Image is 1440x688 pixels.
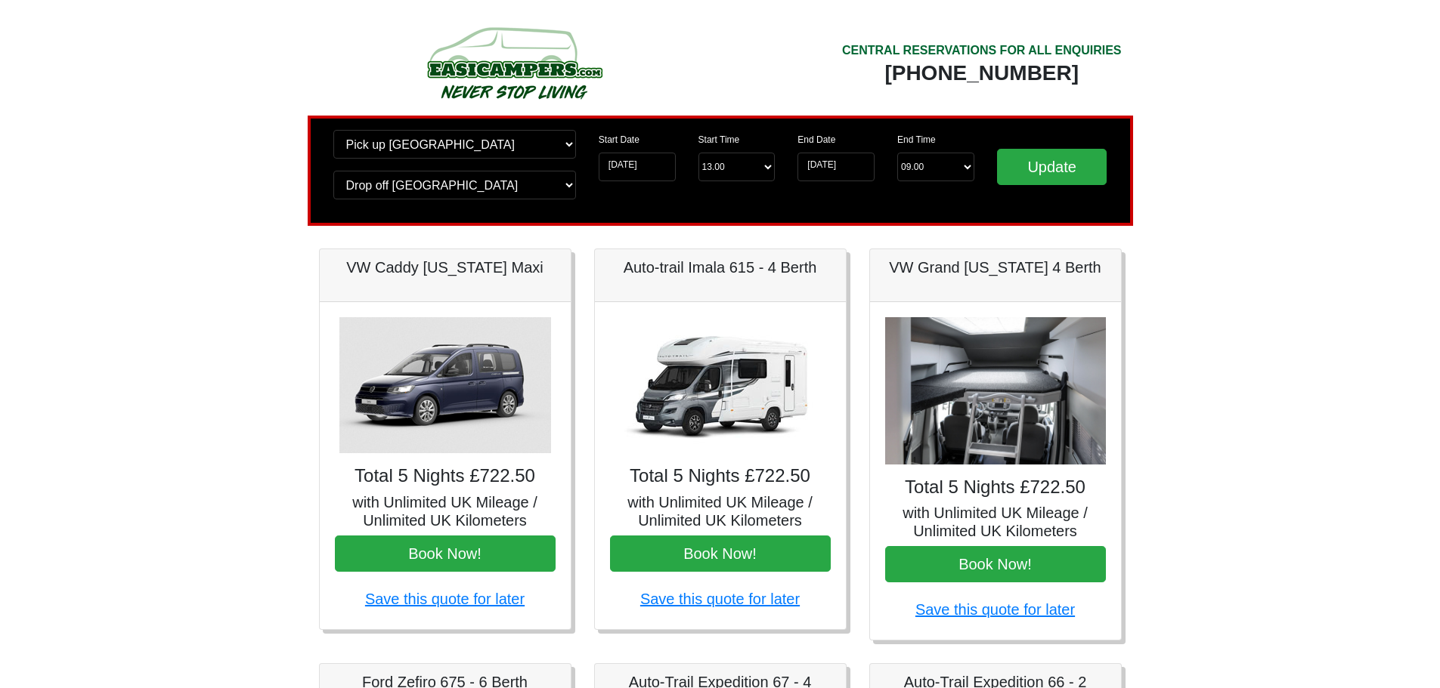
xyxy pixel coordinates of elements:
button: Book Now! [335,535,556,572]
button: Book Now! [610,535,831,572]
img: VW Caddy California Maxi [339,317,551,453]
h4: Total 5 Nights £722.50 [610,465,831,487]
h4: Total 5 Nights £722.50 [335,465,556,487]
a: Save this quote for later [365,591,525,607]
label: Start Date [599,133,639,147]
input: Update [997,149,1107,185]
button: Book Now! [885,546,1106,582]
h4: Total 5 Nights £722.50 [885,477,1106,498]
label: Start Time [698,133,740,147]
h5: Auto-trail Imala 615 - 4 Berth [610,258,831,276]
div: [PHONE_NUMBER] [842,60,1122,87]
h5: with Unlimited UK Mileage / Unlimited UK Kilometers [335,493,556,529]
input: Start Date [599,153,676,181]
img: campers-checkout-logo.png [370,21,658,104]
img: VW Grand California 4 Berth [885,317,1106,464]
h5: VW Grand [US_STATE] 4 Berth [885,258,1106,276]
a: Save this quote for later [640,591,800,607]
h5: with Unlimited UK Mileage / Unlimited UK Kilometers [885,504,1106,540]
input: Return Date [797,153,875,181]
div: CENTRAL RESERVATIONS FOR ALL ENQUIRIES [842,42,1122,60]
a: Save this quote for later [915,601,1075,618]
label: End Time [897,133,936,147]
label: End Date [797,133,835,147]
h5: VW Caddy [US_STATE] Maxi [335,258,556,276]
h5: with Unlimited UK Mileage / Unlimited UK Kilometers [610,493,831,529]
img: Auto-trail Imala 615 - 4 Berth [615,317,826,453]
